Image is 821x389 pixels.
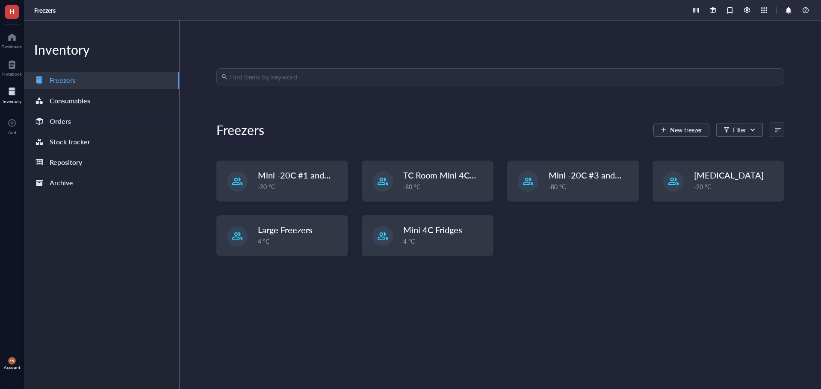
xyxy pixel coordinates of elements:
[24,154,179,171] a: Repository
[8,130,16,135] div: Add
[258,237,343,246] div: 4 °C
[24,113,179,130] a: Orders
[549,169,627,181] span: Mini -20C #3 and #4
[549,182,633,191] div: -80 °C
[403,237,488,246] div: 4 °C
[24,133,179,150] a: Stock tracker
[50,74,76,86] div: Freezers
[10,359,14,363] span: YN
[2,71,22,76] div: Notebook
[403,169,496,181] span: TC Room Mini 4C+ -20C
[24,72,179,89] a: Freezers
[694,169,764,181] span: [MEDICAL_DATA]
[50,156,82,168] div: Repository
[50,115,71,127] div: Orders
[733,125,746,135] div: Filter
[24,92,179,109] a: Consumables
[1,30,23,49] a: Dashboard
[258,169,337,181] span: Mini -20C #1 and #2
[1,44,23,49] div: Dashboard
[258,182,343,191] div: -20 °C
[694,182,779,191] div: -20 °C
[24,41,179,58] div: Inventory
[216,121,264,138] div: Freezers
[403,224,462,236] span: Mini 4C Fridges
[2,58,22,76] a: Notebook
[3,85,21,104] a: Inventory
[50,136,90,148] div: Stock tracker
[3,99,21,104] div: Inventory
[34,6,57,14] a: Freezers
[670,126,702,133] span: New freezer
[50,177,73,189] div: Archive
[4,365,21,370] div: Account
[258,224,313,236] span: Large Freezers
[403,182,488,191] div: -80 °C
[653,123,709,137] button: New freezer
[50,95,90,107] div: Consumables
[9,6,15,16] span: H
[24,174,179,191] a: Archive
